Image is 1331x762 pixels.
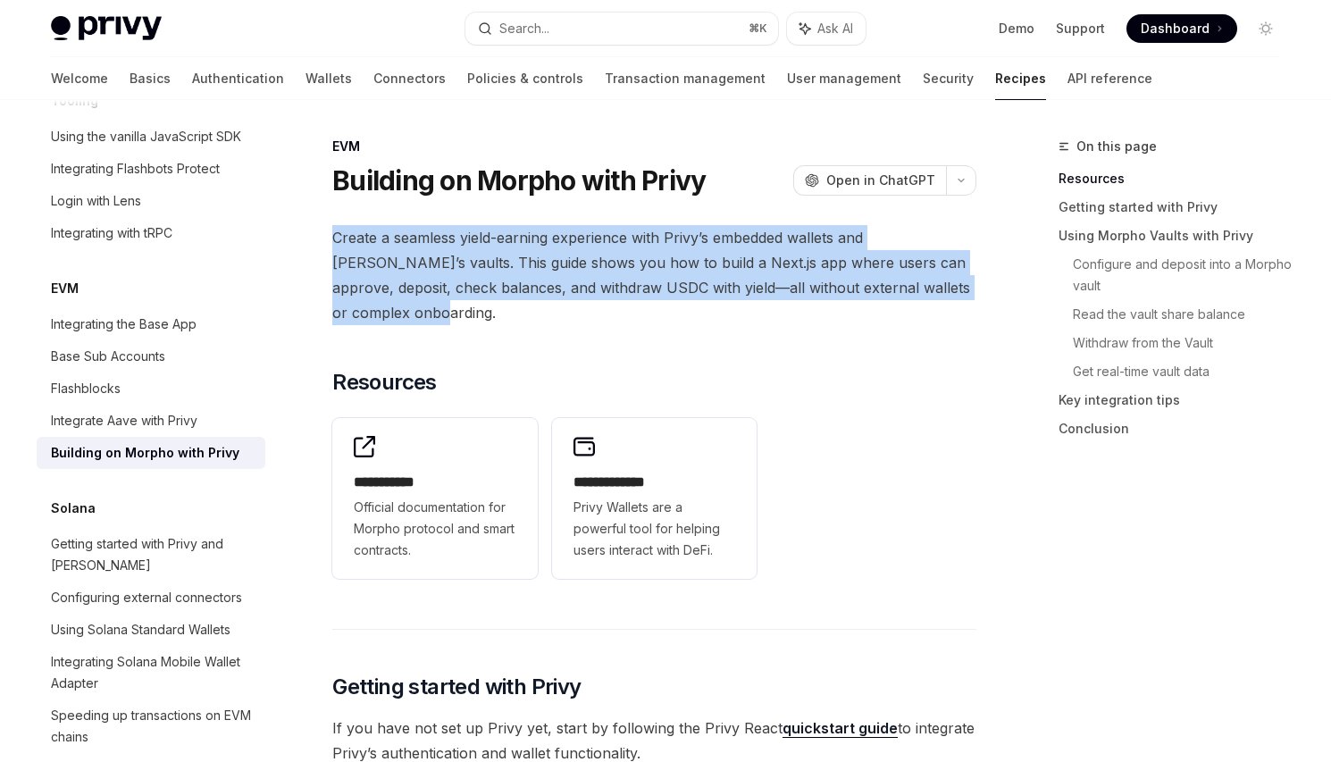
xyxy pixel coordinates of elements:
a: Integrating Solana Mobile Wallet Adapter [37,646,265,699]
div: EVM [332,138,976,155]
a: Support [1056,20,1105,38]
a: Integrating with tRPC [37,217,265,249]
div: Getting started with Privy and [PERSON_NAME] [51,533,255,576]
h5: EVM [51,278,79,299]
span: Create a seamless yield-earning experience with Privy’s embedded wallets and [PERSON_NAME]’s vaul... [332,225,976,325]
div: Flashblocks [51,378,121,399]
a: Wallets [306,57,352,100]
a: Transaction management [605,57,766,100]
a: Conclusion [1059,414,1294,443]
a: API reference [1067,57,1152,100]
div: Building on Morpho with Privy [51,442,239,464]
a: User management [787,57,901,100]
div: Search... [499,18,549,39]
a: Building on Morpho with Privy [37,437,265,469]
a: **** **** ***Privy Wallets are a powerful tool for helping users interact with DeFi. [552,418,758,579]
div: Using Solana Standard Wallets [51,619,230,641]
a: Read the vault share balance [1073,300,1294,329]
div: Integrating Flashbots Protect [51,158,220,180]
a: Flashblocks [37,373,265,405]
a: Integrate Aave with Privy [37,405,265,437]
a: Key integration tips [1059,386,1294,414]
a: Authentication [192,57,284,100]
a: Login with Lens [37,185,265,217]
span: On this page [1076,136,1157,157]
a: Configuring external connectors [37,582,265,614]
span: Ask AI [817,20,853,38]
a: Security [923,57,974,100]
div: Integrate Aave with Privy [51,410,197,431]
a: Configure and deposit into a Morpho vault [1073,250,1294,300]
div: Configuring external connectors [51,587,242,608]
a: Speeding up transactions on EVM chains [37,699,265,753]
a: Policies & controls [467,57,583,100]
button: Open in ChatGPT [793,165,946,196]
a: Base Sub Accounts [37,340,265,373]
a: Welcome [51,57,108,100]
a: Demo [999,20,1034,38]
a: Connectors [373,57,446,100]
div: Integrating Solana Mobile Wallet Adapter [51,651,255,694]
span: Official documentation for Morpho protocol and smart contracts. [354,497,516,561]
a: quickstart guide [783,719,898,738]
a: Dashboard [1126,14,1237,43]
span: Open in ChatGPT [826,172,935,189]
h1: Building on Morpho with Privy [332,164,706,197]
div: Integrating the Base App [51,314,197,335]
h5: Solana [51,498,96,519]
span: ⌘ K [749,21,767,36]
a: Getting started with Privy and [PERSON_NAME] [37,528,265,582]
button: Search...⌘K [465,13,778,45]
a: **** **** *Official documentation for Morpho protocol and smart contracts. [332,418,538,579]
a: Getting started with Privy [1059,193,1294,222]
div: Speeding up transactions on EVM chains [51,705,255,748]
button: Toggle dark mode [1251,14,1280,43]
span: Privy Wallets are a powerful tool for helping users interact with DeFi. [573,497,736,561]
a: Recipes [995,57,1046,100]
a: Get real-time vault data [1073,357,1294,386]
span: Dashboard [1141,20,1210,38]
span: Getting started with Privy [332,673,581,701]
div: Using the vanilla JavaScript SDK [51,126,241,147]
a: Resources [1059,164,1294,193]
div: Base Sub Accounts [51,346,165,367]
a: Withdraw from the Vault [1073,329,1294,357]
a: Integrating the Base App [37,308,265,340]
a: Basics [130,57,171,100]
a: Using the vanilla JavaScript SDK [37,121,265,153]
div: Login with Lens [51,190,141,212]
span: Resources [332,368,437,397]
div: Integrating with tRPC [51,222,172,244]
img: light logo [51,16,162,41]
button: Ask AI [787,13,866,45]
a: Using Morpho Vaults with Privy [1059,222,1294,250]
a: Integrating Flashbots Protect [37,153,265,185]
a: Using Solana Standard Wallets [37,614,265,646]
